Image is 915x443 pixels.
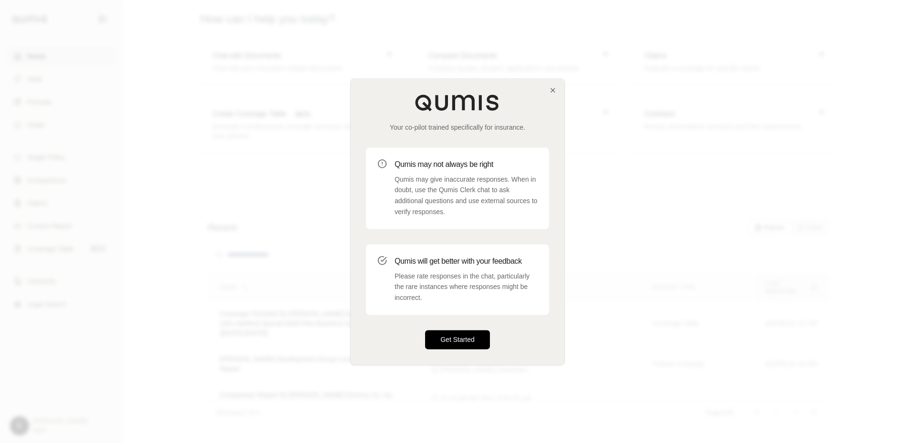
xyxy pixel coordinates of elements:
h3: Qumis may not always be right [395,159,538,170]
p: Qumis may give inaccurate responses. When in doubt, use the Qumis Clerk chat to ask additional qu... [395,174,538,217]
p: Your co-pilot trained specifically for insurance. [366,123,549,132]
p: Please rate responses in the chat, particularly the rare instances where responses might be incor... [395,271,538,303]
img: Qumis Logo [415,94,500,111]
button: Get Started [425,330,490,349]
h3: Qumis will get better with your feedback [395,256,538,267]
